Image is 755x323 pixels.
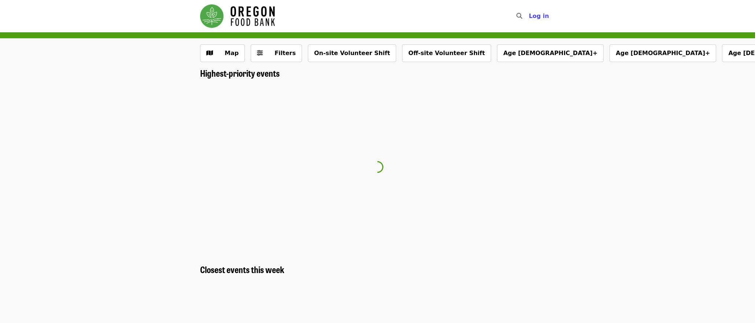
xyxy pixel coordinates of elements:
span: Highest-priority events [200,66,280,79]
i: sliders-h icon [257,50,263,57]
button: On-site Volunteer Shift [308,44,396,62]
a: Closest events this week [200,264,284,275]
div: Highest-priority events [194,68,561,79]
button: Filters (0 selected) [251,44,302,62]
span: Log in [529,12,549,19]
img: Oregon Food Bank - Home [200,4,275,28]
button: Age [DEMOGRAPHIC_DATA]+ [609,44,716,62]
input: Search [527,7,533,25]
button: Show map view [200,44,245,62]
span: Filters [275,50,296,57]
i: map icon [206,50,213,57]
button: Age [DEMOGRAPHIC_DATA]+ [497,44,604,62]
button: Log in [523,9,555,23]
div: Closest events this week [194,264,561,275]
a: Highest-priority events [200,68,280,79]
i: search icon [516,12,522,19]
button: Off-site Volunteer Shift [402,44,491,62]
span: Map [225,50,239,57]
span: Closest events this week [200,263,284,276]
